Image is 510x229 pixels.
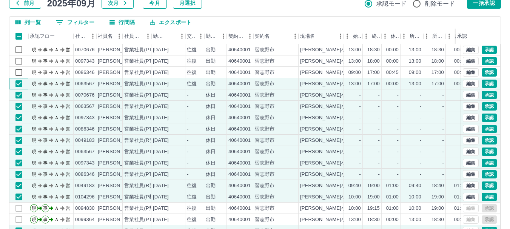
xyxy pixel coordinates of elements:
[54,70,59,75] text: Ａ
[153,171,169,178] div: [DATE]
[50,17,100,28] button: フィルター表示
[206,148,216,155] div: 休日
[206,114,216,121] div: 休日
[54,138,59,143] text: Ａ
[43,81,48,86] text: 事
[442,148,444,155] div: -
[253,28,299,44] div: 契約名
[454,58,467,65] div: 00:00
[66,104,70,109] text: 営
[454,46,467,54] div: 00:00
[124,160,164,167] div: 営業社員(PT契約)
[187,69,197,76] div: 往復
[300,171,396,178] div: [PERSON_NAME]小学校地区放課後児童会
[153,114,169,121] div: [DATE]
[420,92,421,99] div: -
[482,148,497,156] button: 承認
[204,28,227,44] div: 勤務区分
[32,81,36,86] text: 現
[420,171,421,178] div: -
[378,148,380,155] div: -
[409,58,421,65] div: 13:00
[124,92,164,99] div: 営業社員(PT契約)
[228,103,251,110] div: 40640001
[300,148,396,155] div: [PERSON_NAME]小学校地区放課後児童会
[43,115,48,120] text: 事
[206,69,216,76] div: 出勤
[456,28,495,44] div: 承認
[397,114,399,121] div: -
[463,68,479,77] button: 編集
[32,172,36,177] text: 現
[87,31,99,42] button: メニュー
[378,103,380,110] div: -
[153,103,169,110] div: [DATE]
[54,115,59,120] text: Ａ
[353,28,361,44] div: 始業
[386,69,399,76] div: 00:45
[255,137,275,144] div: 習志野市
[367,69,380,76] div: 17:00
[124,171,164,178] div: 営業社員(PT契約)
[367,58,380,65] div: 18:00
[98,28,112,44] div: 社員名
[54,104,59,109] text: Ａ
[228,171,251,178] div: 40640001
[166,31,176,41] button: ソート
[75,171,95,178] div: 0086346
[255,92,275,99] div: 習志野市
[228,148,251,155] div: 40640001
[153,126,169,133] div: [DATE]
[176,31,188,42] button: メニュー
[255,126,275,133] div: 習志野市
[43,92,48,98] text: 事
[98,92,139,99] div: [PERSON_NAME]
[463,57,479,65] button: 編集
[124,46,164,54] div: 営業社員(PT契約)
[153,28,166,44] div: 勤務日
[124,103,164,110] div: 営業社員(PT契約)
[43,138,48,143] text: 事
[482,80,497,88] button: 承認
[124,148,164,155] div: 営業社員(PT契約)
[397,160,399,167] div: -
[463,114,479,122] button: 編集
[244,31,256,42] button: メニュー
[363,28,382,44] div: 終業
[54,47,59,52] text: Ａ
[66,58,70,64] text: 営
[75,69,95,76] div: 0086346
[300,69,396,76] div: [PERSON_NAME]小学校地区放課後児童会
[482,102,497,111] button: 承認
[218,31,229,42] button: メニュー
[255,148,275,155] div: 習志野市
[98,114,139,121] div: [PERSON_NAME]
[420,137,421,144] div: -
[431,46,444,54] div: 18:30
[98,80,139,88] div: [PERSON_NAME]
[9,17,47,28] button: 列選択
[206,46,216,54] div: 出勤
[124,126,164,133] div: 営業社員(PT契約)
[482,125,497,133] button: 承認
[300,92,396,99] div: [PERSON_NAME]小学校地区放課後児童会
[153,58,169,65] div: [DATE]
[348,69,361,76] div: 09:00
[114,31,125,42] button: メニュー
[153,137,169,144] div: [DATE]
[54,149,59,154] text: Ａ
[32,92,36,98] text: 現
[98,58,139,65] div: [PERSON_NAME]
[255,58,275,65] div: 習志野市
[463,181,479,190] button: 編集
[66,115,70,120] text: 営
[359,92,361,99] div: -
[206,126,216,133] div: 休日
[431,69,444,76] div: 17:00
[348,46,361,54] div: 13:00
[391,28,399,44] div: 休憩
[187,137,188,144] div: -
[482,91,497,99] button: 承認
[228,92,251,99] div: 40640001
[32,47,36,52] text: 現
